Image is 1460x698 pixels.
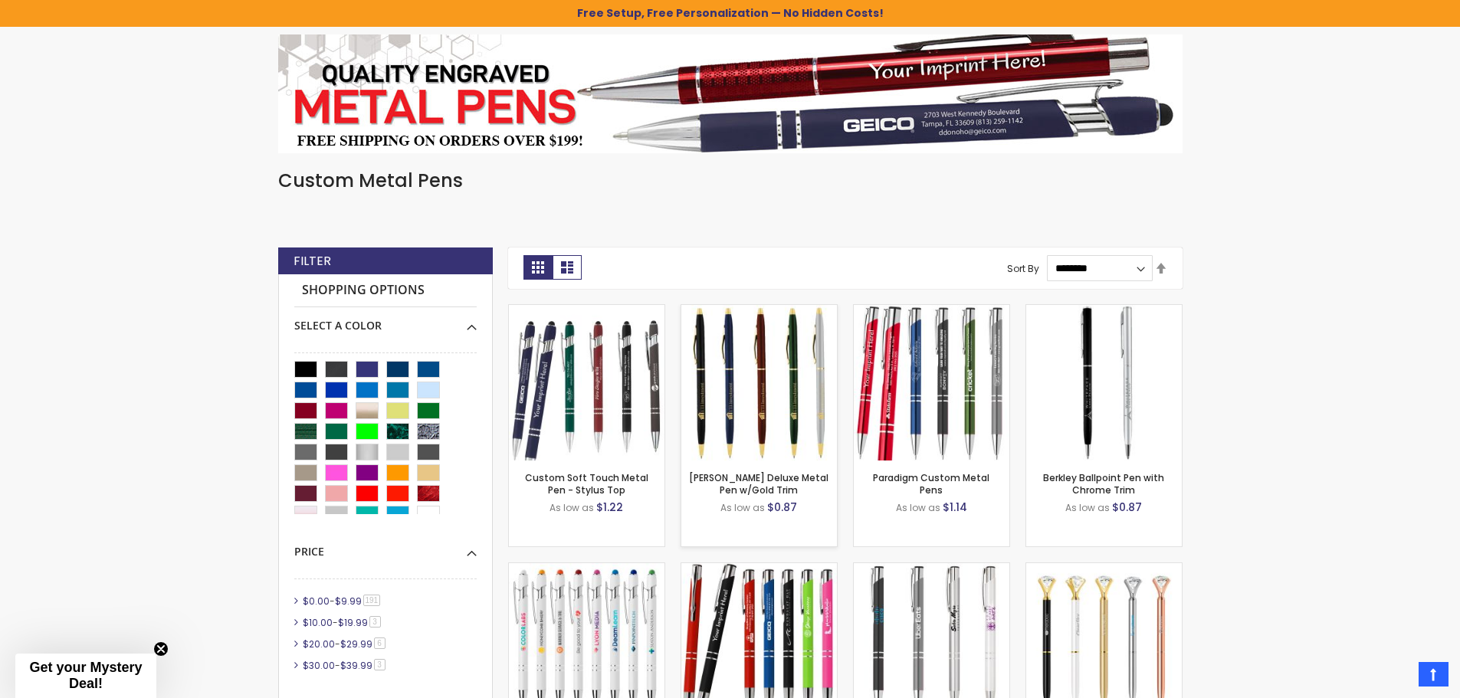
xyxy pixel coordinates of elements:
label: Sort By [1007,261,1039,274]
span: 191 [363,595,381,606]
span: $29.99 [340,637,372,650]
span: $0.00 [303,595,330,608]
span: $30.00 [303,659,335,672]
a: Custom Soft Touch Metal Pen - Stylus Top [525,471,648,496]
span: $1.14 [943,500,967,515]
strong: Shopping Options [294,274,477,307]
a: Paradigm Plus Custom Metal Pens [854,304,1009,317]
strong: Grid [523,255,553,280]
a: Personalized Diamond-III Crystal Clear Brass Pen [1026,562,1182,575]
span: $0.87 [1112,500,1142,515]
img: Cooper Deluxe Metal Pen w/Gold Trim [681,305,837,460]
a: $10.00-$19.993 [299,616,386,629]
span: As low as [1065,501,1110,514]
img: Metal Pens [278,34,1183,153]
span: $19.99 [338,616,368,629]
span: As low as [720,501,765,514]
span: As low as [896,501,940,514]
a: Ellipse Softy White Barrel Metal Pen with Stylus - ColorJet [509,562,664,575]
span: $0.87 [767,500,797,515]
div: Price [294,533,477,559]
a: $30.00-$39.993 [299,659,391,672]
span: $10.00 [303,616,333,629]
div: Select A Color [294,307,477,333]
div: Get your Mystery Deal!Close teaser [15,654,156,698]
a: Paradigm Custom Metal Pens [873,471,989,496]
a: Custom Soft Touch Metal Pen - Stylus Top [509,304,664,317]
span: $39.99 [340,659,372,672]
a: Berkley Ballpoint Pen with Chrome Trim [1043,471,1164,496]
a: Cooper Deluxe Metal Pen w/Gold Trim [681,304,837,317]
span: $20.00 [303,637,335,650]
a: Paramount Custom Metal Stylus® Pens -Special Offer [681,562,837,575]
a: Berkley Ballpoint Pen with Chrome Trim [1026,304,1182,317]
span: 3 [374,659,386,670]
img: Paradigm Plus Custom Metal Pens [854,305,1009,460]
strong: Filter [294,253,331,270]
span: $1.22 [596,500,623,515]
button: Close teaser [153,641,169,657]
span: As low as [550,501,594,514]
a: $20.00-$29.996 [299,637,391,650]
span: 3 [369,616,381,628]
span: 6 [374,637,386,649]
h1: Custom Metal Pens [278,169,1183,193]
a: $0.00-$9.99191 [299,595,386,608]
img: Berkley Ballpoint Pen with Chrome Trim [1026,305,1182,460]
span: Get your Mystery Deal! [29,660,142,691]
img: Custom Soft Touch Metal Pen - Stylus Top [509,305,664,460]
a: Paradigm Custom Metal Pens - Screen Printed [854,562,1009,575]
span: $9.99 [335,595,362,608]
a: [PERSON_NAME] Deluxe Metal Pen w/Gold Trim [689,471,828,496]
